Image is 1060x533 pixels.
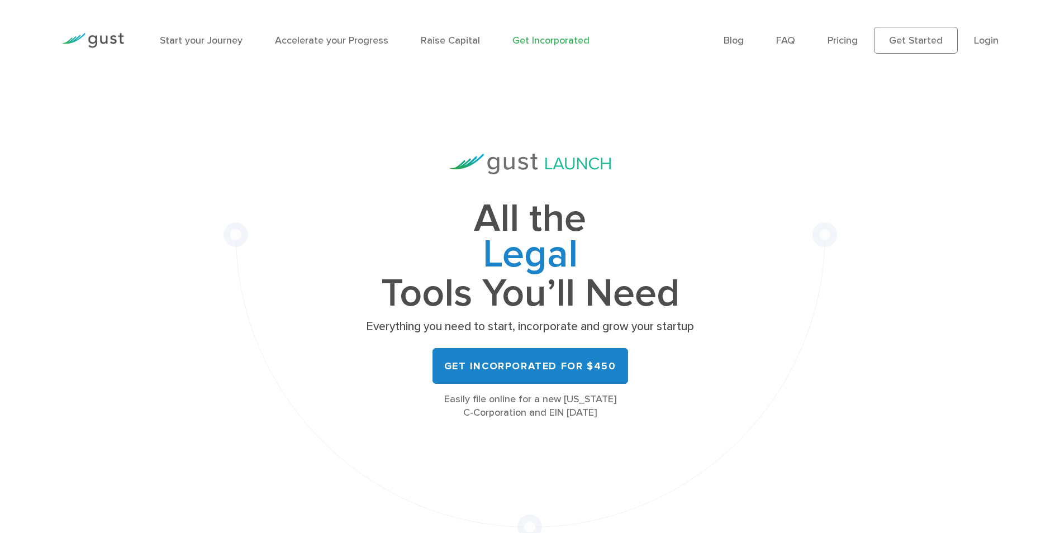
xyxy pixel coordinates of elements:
a: FAQ [776,35,795,46]
p: Everything you need to start, incorporate and grow your startup [363,319,698,335]
img: Gust Launch Logo [450,154,611,174]
img: Gust Logo [61,33,124,48]
a: Blog [724,35,744,46]
span: Legal [363,237,698,276]
div: Easily file online for a new [US_STATE] C-Corporation and EIN [DATE] [363,393,698,420]
a: Get Incorporated for $450 [432,348,628,384]
a: Raise Capital [421,35,480,46]
a: Accelerate your Progress [275,35,388,46]
a: Get Started [874,27,958,54]
a: Pricing [828,35,858,46]
a: Login [974,35,999,46]
a: Get Incorporated [512,35,590,46]
a: Start your Journey [160,35,243,46]
h1: All the Tools You’ll Need [363,201,698,311]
